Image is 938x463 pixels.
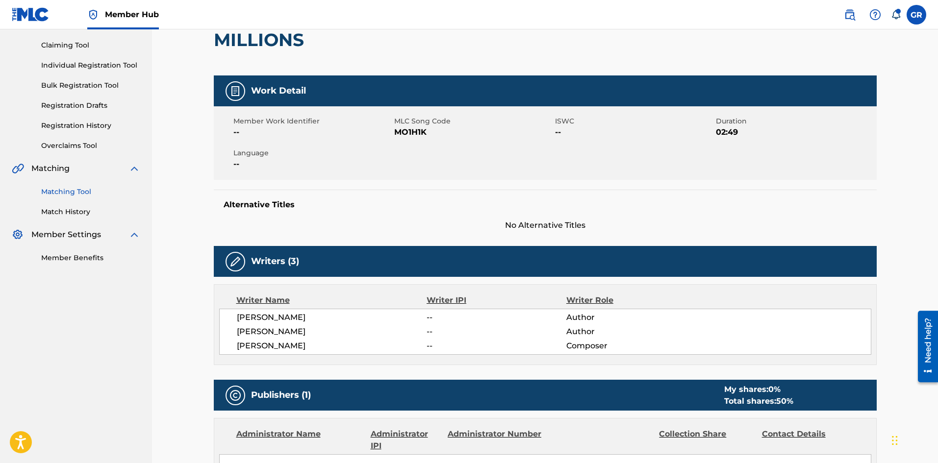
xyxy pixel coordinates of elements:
[41,141,140,151] a: Overclaims Tool
[12,7,50,22] img: MLC Logo
[659,428,754,452] div: Collection Share
[566,294,693,306] div: Writer Role
[865,5,885,24] div: Help
[229,85,241,97] img: Work Detail
[87,9,99,21] img: Top Rightsholder
[128,229,140,241] img: expand
[840,5,860,24] a: Public Search
[31,163,70,174] span: Matching
[128,163,140,174] img: expand
[41,80,140,91] a: Bulk Registration Tool
[716,126,874,138] span: 02:49
[251,256,299,267] h5: Writers (3)
[371,428,440,452] div: Administrator IPI
[394,116,553,126] span: MLC Song Code
[427,340,566,352] span: --
[555,126,713,138] span: --
[566,340,693,352] span: Composer
[41,121,140,131] a: Registration History
[41,100,140,111] a: Registration Drafts
[12,163,24,174] img: Matching
[555,116,713,126] span: ISWC
[448,428,543,452] div: Administrator Number
[768,385,781,394] span: 0 %
[724,384,793,395] div: My shares:
[31,229,101,241] span: Member Settings
[224,200,867,210] h5: Alternative Titles
[869,9,881,21] img: help
[566,312,693,323] span: Author
[41,40,140,50] a: Claiming Tool
[251,390,311,401] h5: Publishers (1)
[236,294,427,306] div: Writer Name
[41,60,140,71] a: Individual Registration Tool
[233,158,392,170] span: --
[716,116,874,126] span: Duration
[911,307,938,386] iframe: Resource Center
[892,426,898,455] div: Drag
[891,10,901,20] div: Notifications
[427,326,566,338] span: --
[907,5,926,24] div: User Menu
[233,126,392,138] span: --
[237,326,427,338] span: [PERSON_NAME]
[427,294,566,306] div: Writer IPI
[229,390,241,401] img: Publishers
[12,229,24,241] img: Member Settings
[41,187,140,197] a: Matching Tool
[237,312,427,323] span: [PERSON_NAME]
[394,126,553,138] span: MO1H1K
[844,9,856,21] img: search
[237,340,427,352] span: [PERSON_NAME]
[233,148,392,158] span: Language
[889,416,938,463] iframe: Chat Widget
[41,207,140,217] a: Match History
[251,85,306,97] h5: Work Detail
[762,428,857,452] div: Contact Details
[236,428,363,452] div: Administrator Name
[41,253,140,263] a: Member Benefits
[427,312,566,323] span: --
[105,9,159,20] span: Member Hub
[233,116,392,126] span: Member Work Identifier
[229,256,241,268] img: Writers
[214,29,309,51] h2: MILLIONS
[566,326,693,338] span: Author
[214,219,877,231] span: No Alternative Titles
[724,395,793,407] div: Total shares:
[776,396,793,406] span: 50 %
